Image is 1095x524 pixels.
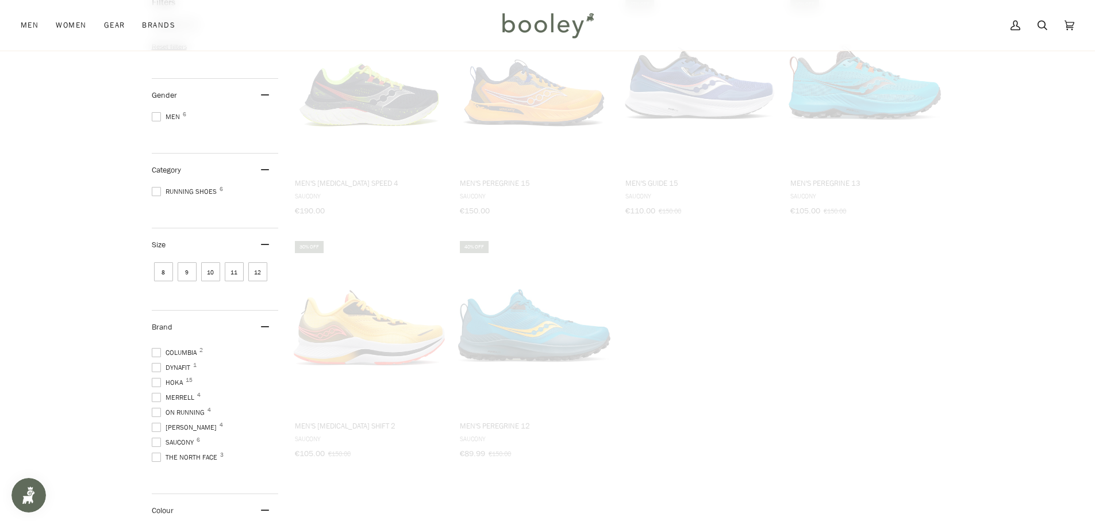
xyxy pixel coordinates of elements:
[225,262,244,281] span: Size: 11
[11,478,46,512] iframe: Button to open loyalty program pop-up
[152,165,181,175] span: Category
[201,262,220,281] span: Size: 10
[178,262,197,281] span: Size: 9
[152,322,172,332] span: Brand
[152,362,194,373] span: DYNAFIT
[186,377,193,383] span: 15
[152,437,197,447] span: Saucony
[152,422,220,433] span: [PERSON_NAME]
[104,20,125,31] span: Gear
[220,452,224,458] span: 3
[220,422,223,428] span: 4
[220,186,223,192] span: 6
[152,239,166,250] span: Size
[152,377,186,388] span: Hoka
[152,505,182,516] span: Colour
[197,437,200,443] span: 6
[152,112,183,122] span: Men
[152,186,220,197] span: Running Shoes
[152,392,198,403] span: Merrell
[154,262,173,281] span: Size: 8
[152,452,221,462] span: The North Face
[183,112,186,117] span: 6
[56,20,86,31] span: Women
[142,20,175,31] span: Brands
[21,20,39,31] span: Men
[152,407,208,418] span: On Running
[152,347,200,358] span: Columbia
[208,407,211,413] span: 4
[199,347,203,353] span: 2
[497,9,598,42] img: Booley
[197,392,201,398] span: 4
[193,362,197,368] span: 1
[152,90,177,101] span: Gender
[248,262,267,281] span: Size: 12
